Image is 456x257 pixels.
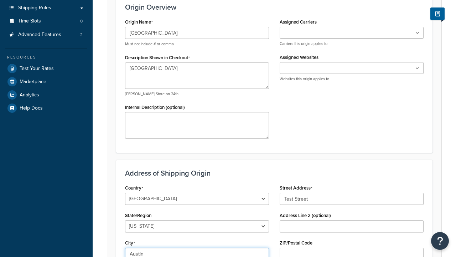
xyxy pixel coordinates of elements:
label: Description Shown in Checkout [125,55,190,61]
button: Show Help Docs [430,7,445,20]
span: 0 [80,18,83,24]
span: Marketplace [20,79,46,85]
label: ZIP/Postal Code [280,240,312,246]
span: Time Slots [18,18,41,24]
span: 2 [80,32,83,38]
p: Must not include # or comma [125,41,269,47]
label: Internal Description (optional) [125,105,185,110]
li: Time Slots [5,15,87,28]
label: Address Line 2 (optional) [280,213,331,218]
a: Advanced Features2 [5,28,87,41]
label: Origin Name [125,19,153,25]
a: Shipping Rules [5,1,87,15]
span: Test Your Rates [20,66,54,72]
div: Resources [5,54,87,60]
p: Websites this origin applies to [280,76,424,82]
a: Analytics [5,89,87,101]
a: Time Slots0 [5,15,87,28]
label: State/Region [125,213,151,218]
span: Advanced Features [18,32,61,38]
a: Test Your Rates [5,62,87,75]
span: Help Docs [20,105,43,111]
span: Analytics [20,92,39,98]
label: Country [125,185,143,191]
li: Advanced Features [5,28,87,41]
label: Assigned Carriers [280,19,317,25]
p: Carriers this origin applies to [280,41,424,46]
label: Street Address [280,185,312,191]
a: Marketplace [5,75,87,88]
button: Open Resource Center [431,232,449,250]
span: Shipping Rules [18,5,51,11]
label: Assigned Websites [280,55,318,60]
a: Help Docs [5,102,87,115]
textarea: [GEOGRAPHIC_DATA] [125,62,269,89]
label: City [125,240,135,246]
h3: Address of Shipping Origin [125,169,424,177]
h3: Origin Overview [125,3,424,11]
p: [PERSON_NAME] Store on 24th [125,91,269,97]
